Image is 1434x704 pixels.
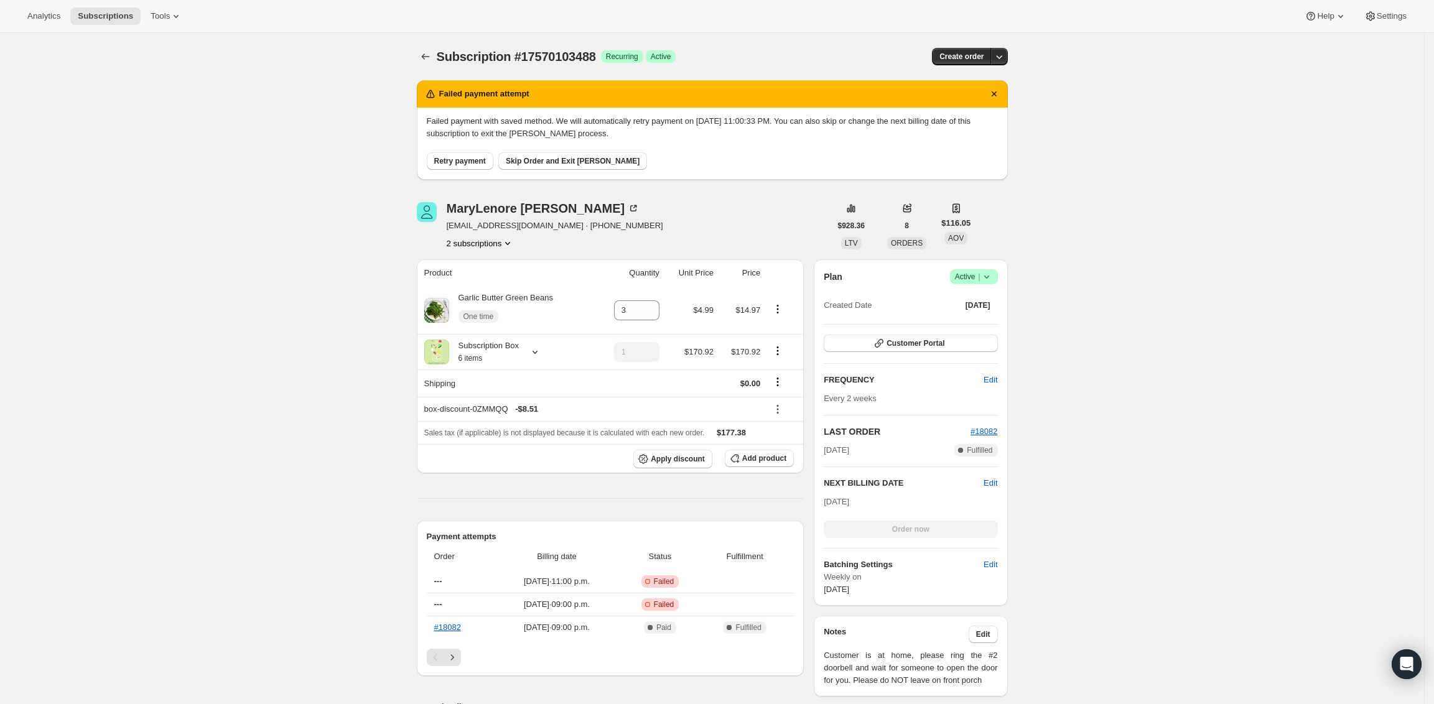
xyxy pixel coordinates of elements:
[932,48,991,65] button: Create order
[824,425,971,438] h2: LAST ORDER
[1377,11,1407,21] span: Settings
[725,450,794,467] button: Add product
[143,7,190,25] button: Tools
[20,7,68,25] button: Analytics
[151,11,170,21] span: Tools
[427,115,998,140] p: Failed payment with saved method. We will automatically retry payment on [DATE] 11:00:33 PM. You ...
[768,302,788,316] button: Product actions
[831,217,872,234] button: $928.36
[984,477,997,489] button: Edit
[595,259,663,287] th: Quantity
[496,598,617,611] span: [DATE] · 09:00 p.m.
[444,649,461,666] button: Next
[967,445,992,455] span: Fulfilled
[424,403,761,415] div: box-discount-0ZMMQQ
[496,621,617,634] span: [DATE] · 09:00 p.m.
[654,577,674,586] span: Failed
[427,530,794,543] h2: Payment attempts
[955,271,993,283] span: Active
[459,354,483,363] small: 6 items
[736,305,761,315] span: $14.97
[625,550,696,563] span: Status
[717,259,764,287] th: Price
[742,453,786,463] span: Add product
[417,369,596,397] th: Shipping
[735,623,761,632] span: Fulfilled
[663,259,717,287] th: Unit Price
[439,88,529,100] h2: Failed payment attempt
[939,52,984,62] span: Create order
[731,347,760,356] span: $170.92
[1297,7,1354,25] button: Help
[437,50,596,63] span: Subscription #17570103488
[703,550,786,563] span: Fulfillment
[434,577,442,586] span: ---
[1357,7,1414,25] button: Settings
[424,298,449,323] img: product img
[606,52,638,62] span: Recurring
[656,623,671,632] span: Paid
[976,629,990,639] span: Edit
[1317,11,1334,21] span: Help
[824,299,872,312] span: Created Date
[654,600,674,609] span: Failed
[905,221,909,231] span: 8
[1392,649,1422,679] div: Open Intercom Messenger
[515,403,538,415] span: - $8.51
[824,626,969,643] h3: Notes
[424,428,705,437] span: Sales tax (if applicable) is not displayed because it is calculated with each new order.
[824,444,849,456] span: [DATE]
[824,394,877,403] span: Every 2 weeks
[693,305,714,315] span: $4.99
[434,156,486,166] span: Retry payment
[824,649,997,687] span: Customer is at home, please ring the #2 doorbell and wait for someone to open the door for you. P...
[948,234,964,243] span: AOV
[824,374,984,386] h2: FREQUENCY
[633,450,712,468] button: Apply discount
[417,48,434,65] button: Subscriptions
[978,272,980,282] span: |
[897,217,916,234] button: 8
[424,340,449,364] img: product img
[27,11,60,21] span: Analytics
[971,427,997,436] a: #18082
[887,338,944,348] span: Customer Portal
[984,558,997,571] span: Edit
[417,259,596,287] th: Product
[824,477,984,489] h2: NEXT BILLING DATE
[985,85,1003,103] button: Dismiss notification
[768,375,788,389] button: Shipping actions
[417,202,437,222] span: MaryLenore Arsenault
[824,497,849,506] span: [DATE]
[941,217,971,229] span: $116.05
[651,454,705,464] span: Apply discount
[891,239,923,248] span: ORDERS
[496,550,617,563] span: Billing date
[684,347,714,356] span: $170.92
[447,220,663,232] span: [EMAIL_ADDRESS][DOMAIN_NAME] · [PHONE_NUMBER]
[434,623,461,632] a: #18082
[427,543,493,570] th: Order
[651,52,671,62] span: Active
[824,571,997,583] span: Weekly on
[845,239,858,248] span: LTV
[78,11,133,21] span: Subscriptions
[838,221,865,231] span: $928.36
[824,558,984,571] h6: Batching Settings
[984,374,997,386] span: Edit
[971,425,997,438] button: #18082
[449,292,553,329] div: Garlic Butter Green Beans
[976,555,1005,575] button: Edit
[969,626,998,643] button: Edit
[717,428,746,437] span: $177.38
[768,344,788,358] button: Product actions
[824,585,849,594] span: [DATE]
[427,152,493,170] button: Retry payment
[506,156,640,166] span: Skip Order and Exit [PERSON_NAME]
[447,237,514,249] button: Product actions
[740,379,761,388] span: $0.00
[434,600,442,609] span: ---
[824,271,842,283] h2: Plan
